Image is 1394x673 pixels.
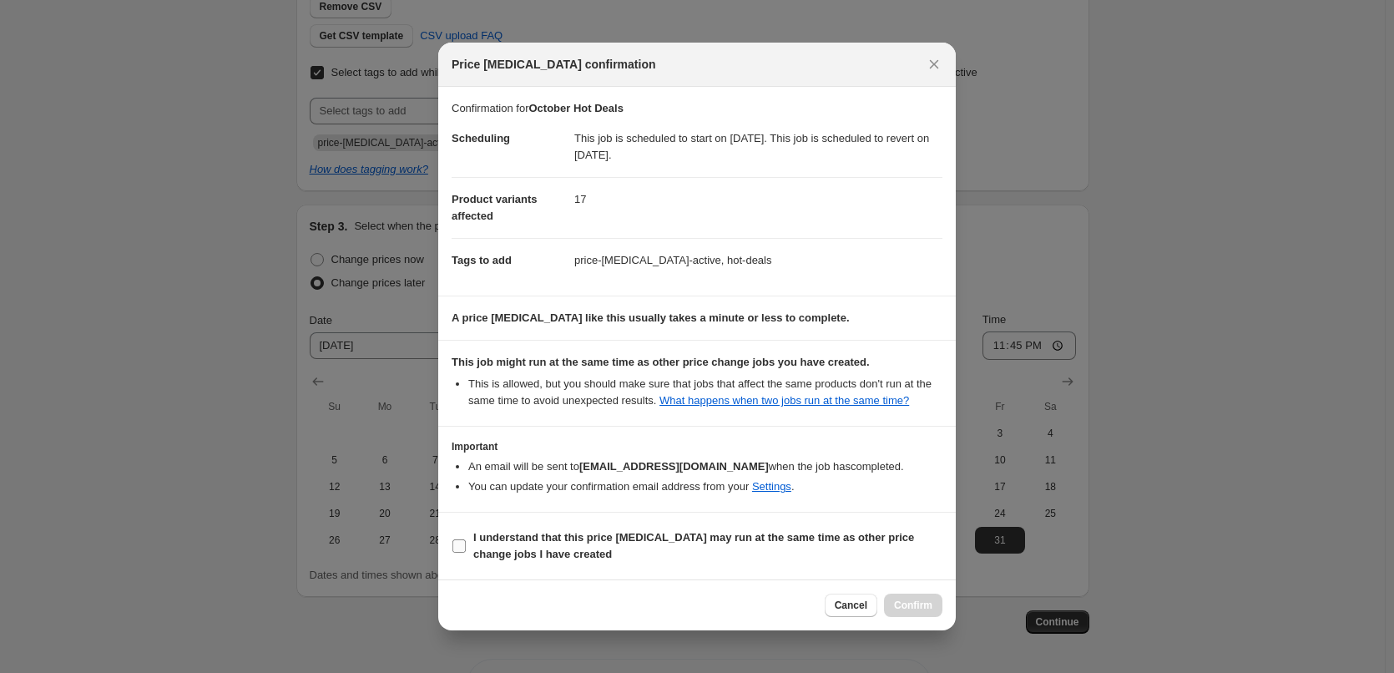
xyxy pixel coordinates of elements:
span: Product variants affected [452,193,538,222]
span: Scheduling [452,132,510,144]
span: Cancel [835,599,867,612]
span: Price [MEDICAL_DATA] confirmation [452,56,656,73]
h3: Important [452,440,942,453]
button: Cancel [825,594,877,617]
b: I understand that this price [MEDICAL_DATA] may run at the same time as other price change jobs I... [473,531,914,560]
b: October Hot Deals [528,102,623,114]
dd: This job is scheduled to start on [DATE]. This job is scheduled to revert on [DATE]. [574,117,942,177]
a: Settings [752,480,791,493]
li: An email will be sent to when the job has completed . [468,458,942,475]
dd: 17 [574,177,942,221]
b: A price [MEDICAL_DATA] like this usually takes a minute or less to complete. [452,311,850,324]
li: You can update your confirmation email address from your . [468,478,942,495]
button: Close [922,53,946,76]
b: [EMAIL_ADDRESS][DOMAIN_NAME] [579,460,769,473]
a: What happens when two jobs run at the same time? [659,394,909,407]
li: This is allowed, but you should make sure that jobs that affect the same products don ' t run at ... [468,376,942,409]
p: Confirmation for [452,100,942,117]
b: This job might run at the same time as other price change jobs you have created. [452,356,870,368]
span: Tags to add [452,254,512,266]
dd: price-[MEDICAL_DATA]-active, hot-deals [574,238,942,282]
